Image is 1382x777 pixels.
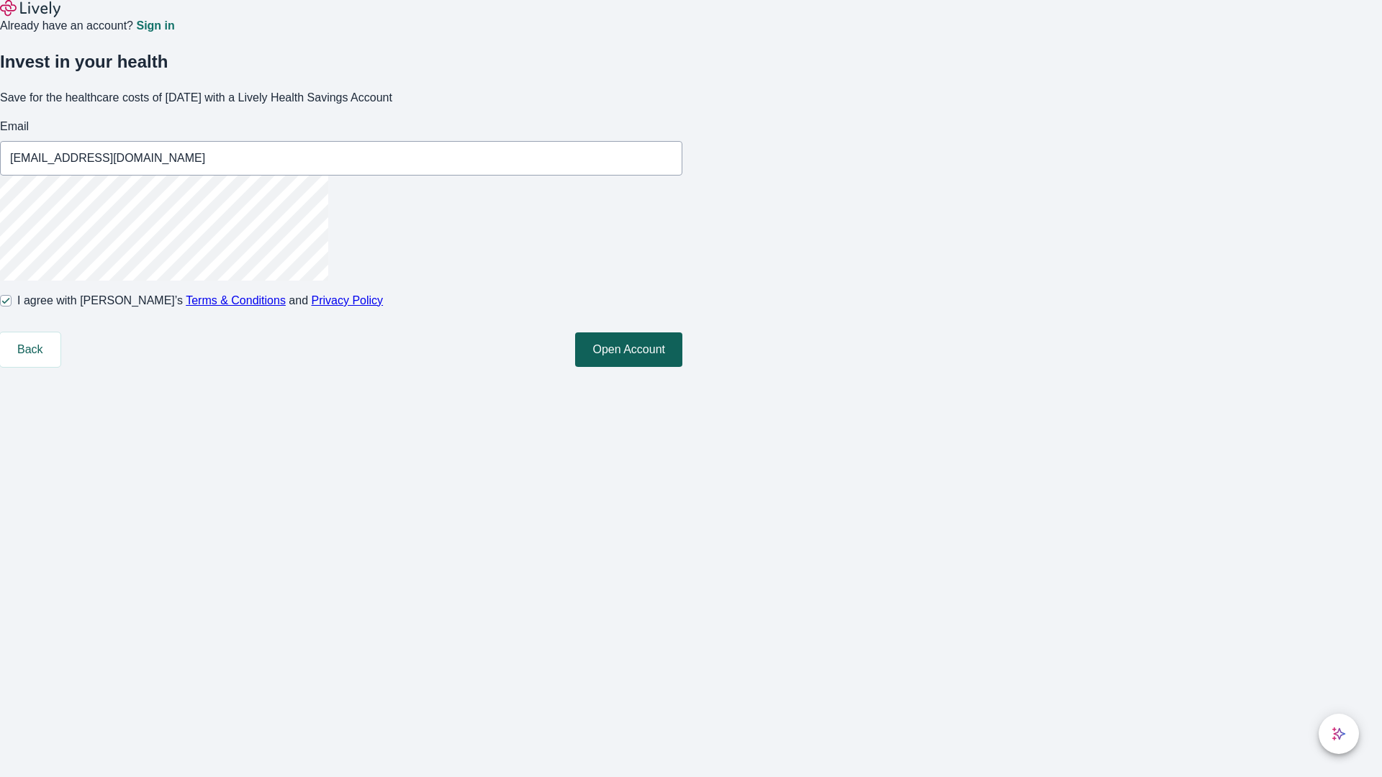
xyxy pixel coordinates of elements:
button: Open Account [575,332,682,367]
button: chat [1319,714,1359,754]
a: Sign in [136,20,174,32]
svg: Lively AI Assistant [1332,727,1346,741]
span: I agree with [PERSON_NAME]’s and [17,292,383,309]
a: Privacy Policy [312,294,384,306]
a: Terms & Conditions [186,294,286,306]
